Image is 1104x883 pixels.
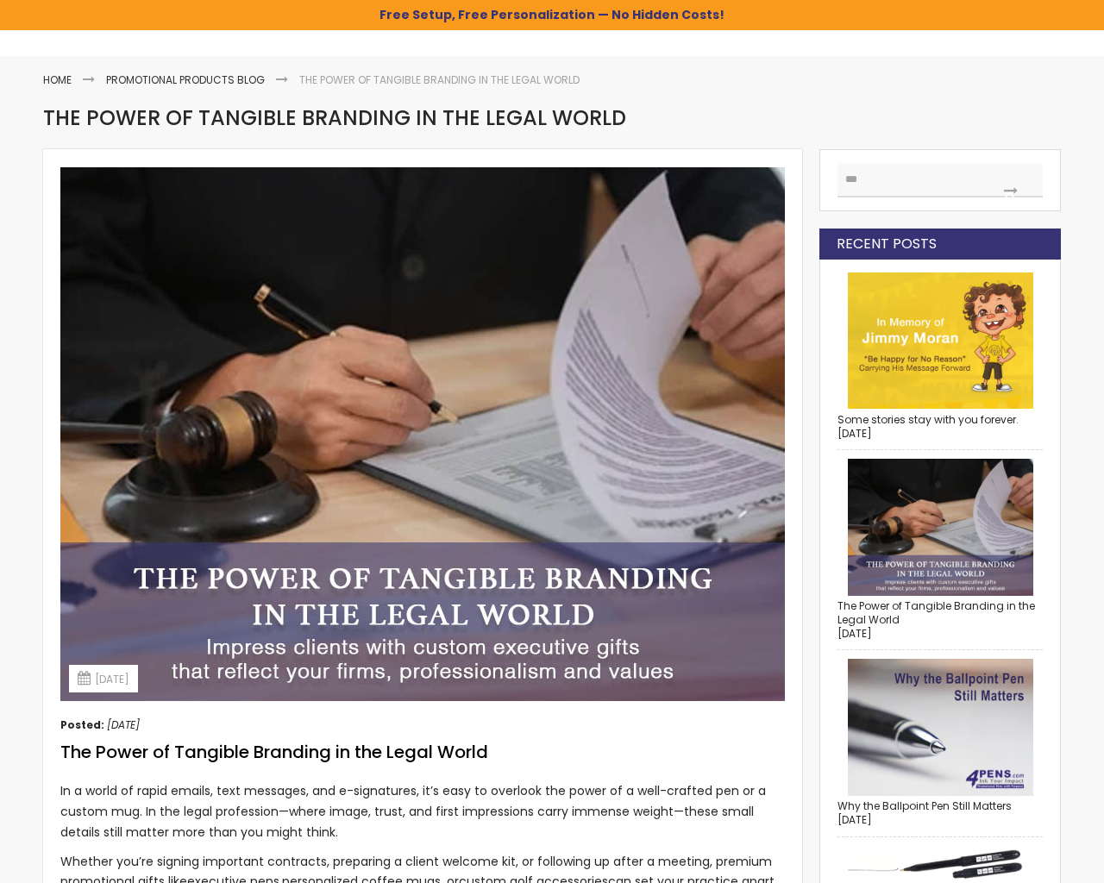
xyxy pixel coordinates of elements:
div: [DATE] [69,665,138,692]
p: In a world of rapid emails, text messages, and e-signatures, it’s easy to overlook the power of a... [60,781,785,842]
h2: The Power of Tangible Branding in the Legal World [60,741,785,764]
span: [DATE] [837,426,872,441]
a: Why the Ballpoint Pen Still Matters [837,798,1012,813]
a: Promotional Products Blog [106,72,265,87]
img: The_Power_of_Tangible_Branding_in_the_Legal_World.jpg [60,166,785,701]
span: The Power of Tangible Branding in the Legal World [43,103,626,132]
img: Why the Ballpoint Pen Still Matters [837,659,1043,796]
img: The Power of Tangible Branding in the Legal World [837,459,1043,596]
a: The Power of Tangible Branding in the Legal World [837,598,1035,627]
span: [DATE] [837,626,872,641]
img: Some stories stay with you forever. [837,272,1043,410]
strong: Recent Posts [837,235,937,254]
a: Home [43,72,72,87]
span: Posted: [60,717,104,732]
strong: The Power of Tangible Branding in the Legal World [299,72,580,87]
a: Some stories stay with you forever. [837,412,1019,427]
span: [DATE] [837,812,872,827]
span: [DATE] [107,717,140,732]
